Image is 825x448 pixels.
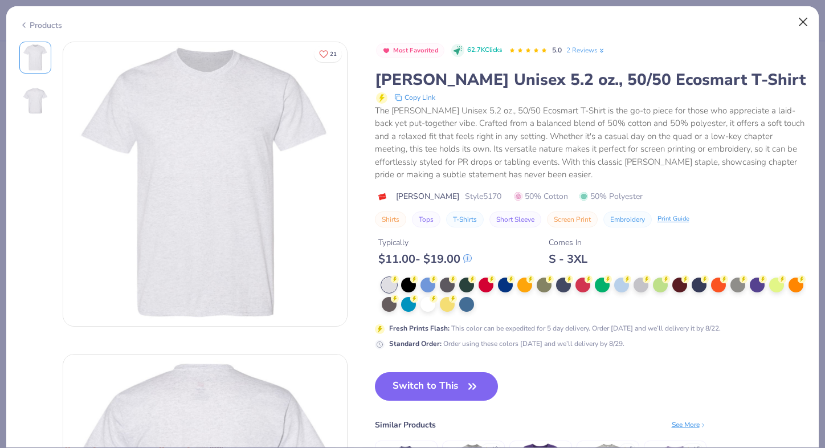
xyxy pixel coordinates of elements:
div: 5.0 Stars [509,42,548,60]
div: This color can be expedited for 5 day delivery. Order [DATE] and we’ll delivery it by 8/22. [389,323,721,333]
span: 21 [330,51,337,57]
img: brand logo [375,192,390,201]
span: 50% Polyester [579,190,643,202]
button: T-Shirts [446,211,484,227]
button: Like [314,46,342,62]
button: Embroidery [603,211,652,227]
div: Print Guide [657,214,689,224]
button: Switch to This [375,372,499,401]
img: Front [22,44,49,71]
strong: Fresh Prints Flash : [389,324,450,333]
button: Screen Print [547,211,598,227]
div: Comes In [549,237,587,249]
a: 2 Reviews [566,45,606,55]
button: Badge Button [376,43,445,58]
div: Similar Products [375,419,436,431]
button: Shirts [375,211,406,227]
div: $ 11.00 - $ 19.00 [378,252,472,266]
img: Front [63,42,347,326]
span: Most Favorited [393,47,439,54]
span: 62.7K Clicks [467,46,502,55]
button: Short Sleeve [489,211,541,227]
div: The [PERSON_NAME] Unisex 5.2 oz., 50/50 Ecosmart T-Shirt is the go-to piece for those who appreci... [375,104,806,181]
span: 5.0 [552,46,562,55]
div: S - 3XL [549,252,587,266]
span: 50% Cotton [514,190,568,202]
div: See More [672,420,706,430]
span: Style 5170 [465,190,501,202]
div: Order using these colors [DATE] and we’ll delivery by 8/29. [389,339,624,349]
strong: Standard Order : [389,339,442,348]
div: Typically [378,237,472,249]
div: [PERSON_NAME] Unisex 5.2 oz., 50/50 Ecosmart T-Shirt [375,69,806,91]
button: copy to clipboard [391,91,439,104]
button: Tops [412,211,440,227]
button: Close [793,11,814,33]
img: Most Favorited sort [382,46,391,55]
div: Products [19,19,62,31]
span: [PERSON_NAME] [396,190,459,202]
img: Back [22,87,49,115]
